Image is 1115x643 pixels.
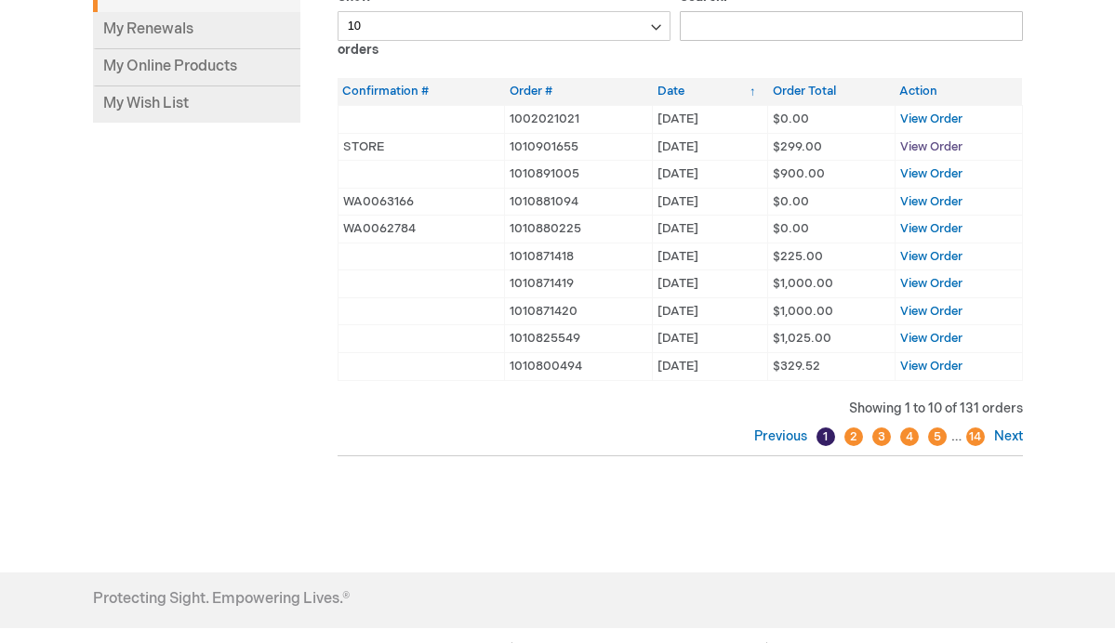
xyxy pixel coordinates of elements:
[844,427,863,446] a: 2
[773,139,822,154] span: $299.00
[773,331,831,346] span: $1,025.00
[653,161,768,189] td: [DATE]
[872,427,891,446] a: 3
[773,359,820,374] span: $329.52
[900,359,962,374] a: View Order
[338,216,505,243] td: WA0062784
[505,297,653,325] td: 1010871420
[816,427,835,446] a: 1
[93,49,300,86] a: My Online Products
[900,427,919,446] a: 4
[773,166,825,181] span: $900.00
[966,427,985,446] a: 14
[900,166,962,181] a: View Order
[653,353,768,381] td: [DATE]
[505,325,653,353] td: 1010825549
[505,216,653,243] td: 1010880225
[768,78,895,105] th: Order Total: activate to sort column ascending
[505,353,653,381] td: 1010800494
[653,216,768,243] td: [DATE]
[338,78,505,105] th: Confirmation #: activate to sort column ascending
[505,243,653,270] td: 1010871418
[900,249,962,264] a: View Order
[653,243,768,270] td: [DATE]
[653,270,768,298] td: [DATE]
[989,428,1023,444] a: Next
[338,133,505,161] td: STORE
[338,11,671,41] select: Showorders
[754,428,812,444] a: Previous
[773,304,833,319] span: $1,000.00
[93,591,350,608] h4: Protecting Sight. Empowering Lives.®
[900,331,962,346] a: View Order
[895,78,1022,105] th: Action: activate to sort column ascending
[773,194,809,209] span: $0.00
[653,78,768,105] th: Date: activate to sort column ascending
[900,194,962,209] a: View Order
[505,78,653,105] th: Order #: activate to sort column ascending
[653,188,768,216] td: [DATE]
[900,304,962,319] a: View Order
[773,276,833,291] span: $1,000.00
[680,11,1023,41] input: Search:
[773,221,809,236] span: $0.00
[653,133,768,161] td: [DATE]
[900,221,962,236] a: View Order
[505,188,653,216] td: 1010881094
[338,188,505,216] td: WA0063166
[773,249,823,264] span: $225.00
[928,427,947,446] a: 5
[900,112,962,126] a: View Order
[773,112,809,126] span: $0.00
[900,276,962,291] a: View Order
[653,325,768,353] td: [DATE]
[505,270,653,298] td: 1010871419
[93,12,300,49] a: My Renewals
[900,139,962,154] a: View Order
[93,86,300,123] a: My Wish List
[653,297,768,325] td: [DATE]
[505,133,653,161] td: 1010901655
[505,105,653,133] td: 1002021021
[653,105,768,133] td: [DATE]
[505,161,653,189] td: 1010891005
[951,428,962,444] span: …
[338,400,1023,418] div: Showing 1 to 10 of 131 orders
